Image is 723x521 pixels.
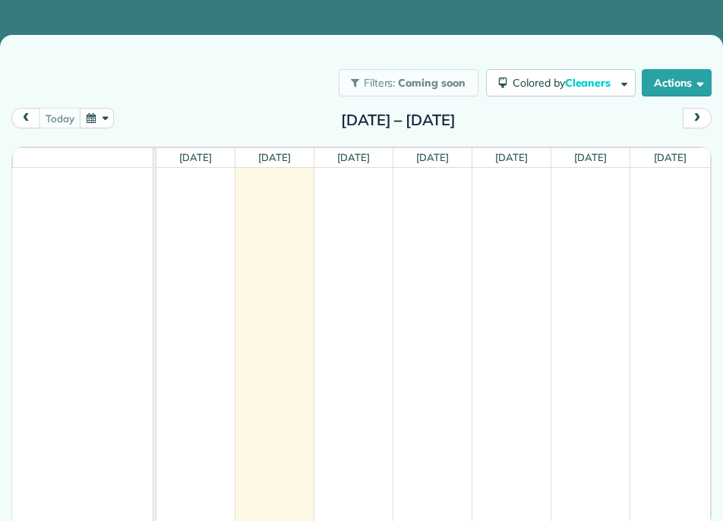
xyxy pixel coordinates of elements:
span: [DATE] [413,151,452,163]
span: [DATE] [255,151,294,163]
button: next [683,108,712,128]
span: Colored by [513,76,616,90]
button: Actions [642,69,712,96]
button: Colored byCleaners [486,69,636,96]
h2: [DATE] – [DATE] [303,112,493,128]
span: Cleaners [565,76,614,90]
span: Filters: [364,76,396,90]
span: [DATE] [571,151,610,163]
span: [DATE] [492,151,531,163]
span: Coming soon [398,76,466,90]
span: [DATE] [651,151,690,163]
span: [DATE] [334,151,373,163]
button: today [39,108,81,128]
button: prev [11,108,40,128]
span: [DATE] [176,151,215,163]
